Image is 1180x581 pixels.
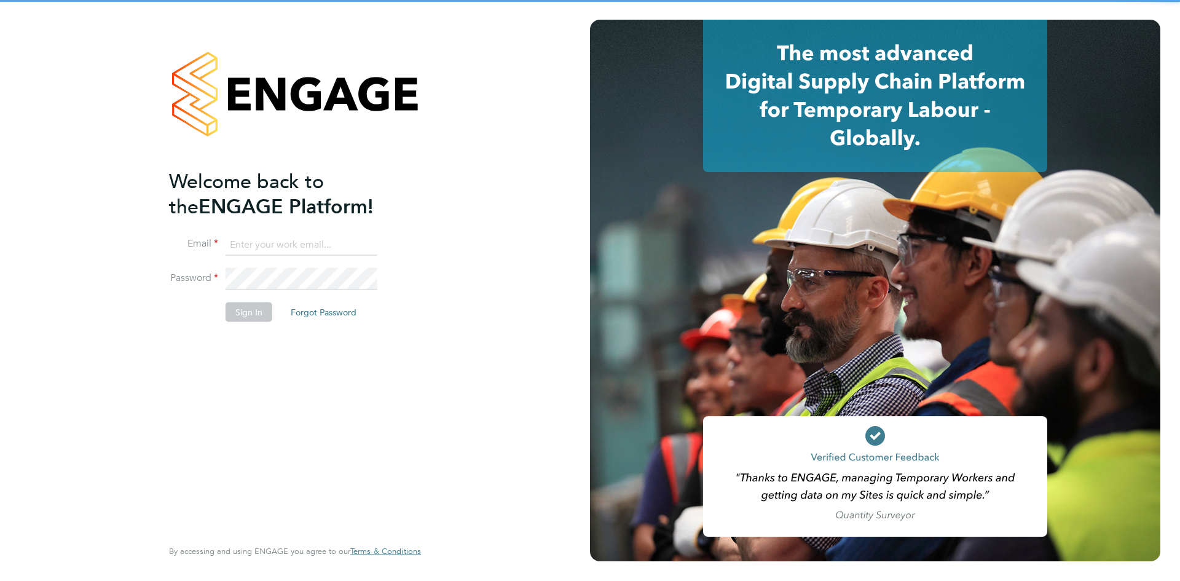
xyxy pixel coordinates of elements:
span: By accessing and using ENGAGE you agree to our [169,546,421,556]
label: Password [169,272,218,285]
button: Sign In [226,302,272,322]
button: Forgot Password [281,302,366,322]
input: Enter your work email... [226,234,377,256]
h2: ENGAGE Platform! [169,168,409,219]
a: Terms & Conditions [350,547,421,556]
label: Email [169,237,218,250]
span: Welcome back to the [169,169,324,218]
